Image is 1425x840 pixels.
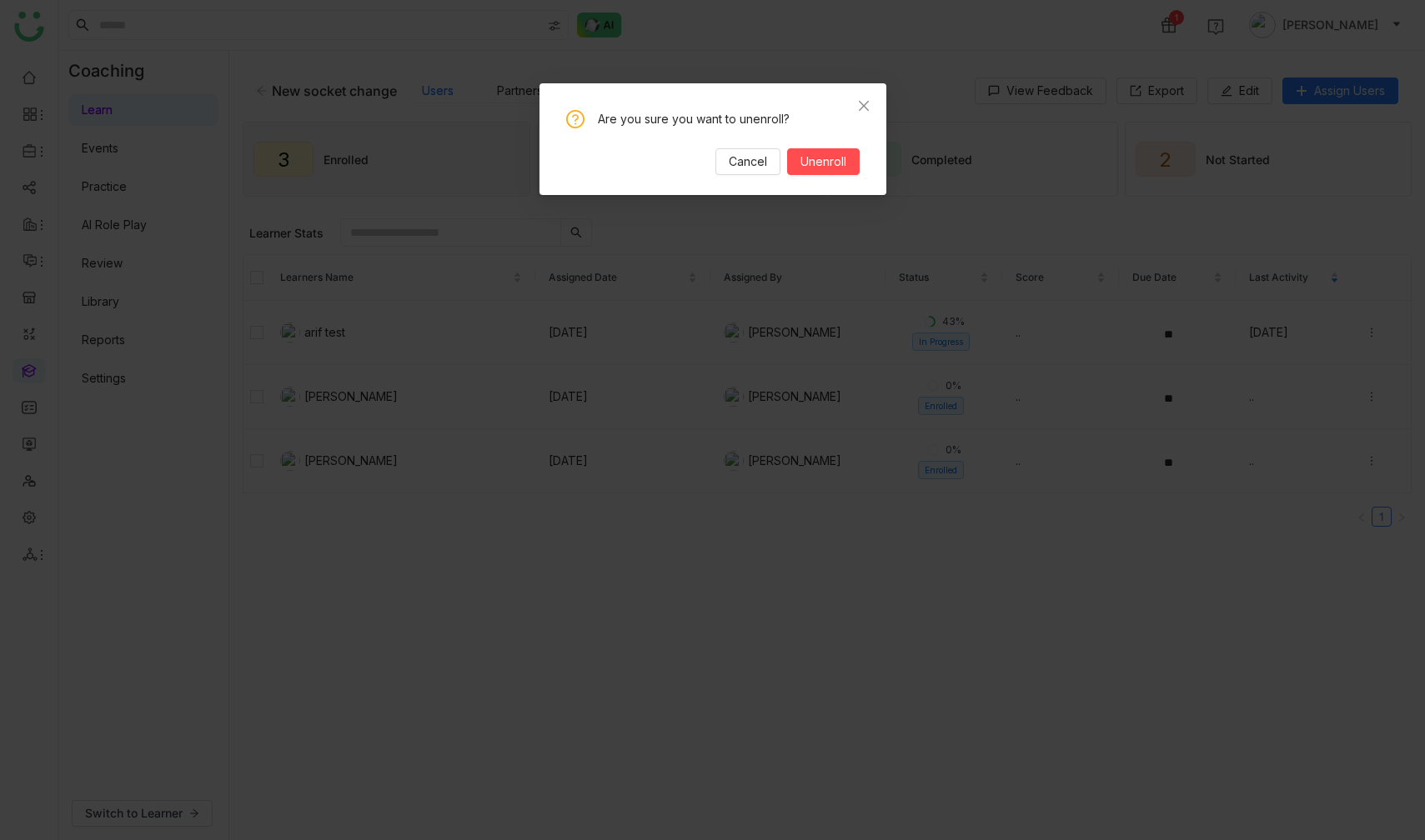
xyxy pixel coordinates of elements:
button: Close [841,83,886,128]
span: Cancel [729,152,767,171]
span: Unenroll [800,152,846,171]
button: Cancel [715,148,780,175]
button: Unenroll [787,148,860,175]
div: Are you sure you want to unenroll? [598,110,860,128]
